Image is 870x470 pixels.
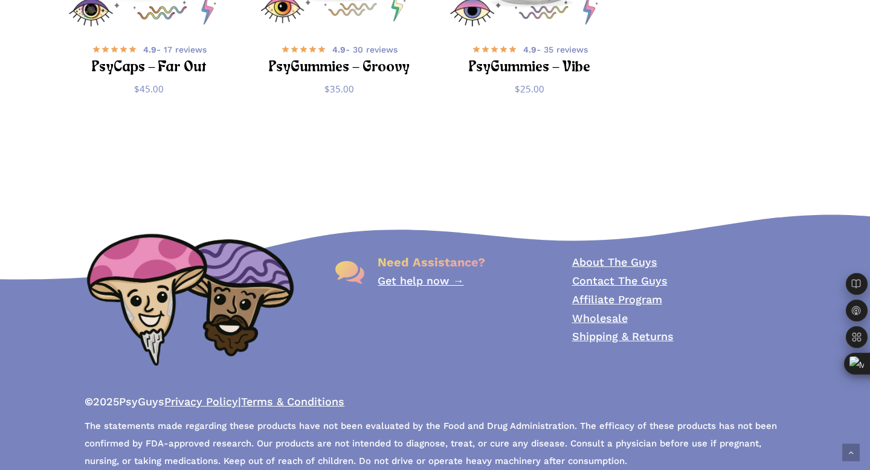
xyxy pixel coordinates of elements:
bdi: 35.00 [324,83,354,95]
span: The statements made regarding these products have not been evaluated by the Food and Drug Adminis... [85,420,777,469]
a: 4.9- 30 reviews PsyGummies – Groovy [264,42,414,74]
b: © [85,395,93,408]
a: Wholesale [572,312,628,324]
b: 4.9 [143,45,156,54]
span: PsyGuys | [85,395,344,411]
b: 4.9 [523,45,536,54]
span: - 30 reviews [332,43,398,56]
a: 4.9- 35 reviews PsyGummies – Vibe [454,42,605,74]
a: Get help now → [378,274,463,287]
a: 4.9- 17 reviews PsyCaps – Far Out [74,42,225,74]
h2: PsyGummies – Vibe [454,57,605,79]
span: - 17 reviews [143,43,207,56]
a: Back to top [842,444,860,462]
span: Need Assistance? [378,255,485,269]
span: - 35 reviews [523,43,588,56]
a: Terms & Conditions [241,395,344,408]
a: Privacy Policy [164,395,238,408]
bdi: 45.00 [134,83,164,95]
bdi: 25.00 [515,83,544,95]
span: $ [324,83,330,95]
a: About The Guys [572,256,657,268]
a: Shipping & Returns [572,330,674,343]
h2: PsyGummies – Groovy [264,57,414,79]
h2: PsyCaps – Far Out [74,57,225,79]
span: $ [134,83,140,95]
a: Contact The Guys [572,274,668,287]
b: 4.9 [332,45,346,54]
img: PsyGuys Heads Logo [85,220,296,378]
a: Affiliate Program [572,293,662,306]
span: $ [515,83,520,95]
span: 2025 [93,395,119,408]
